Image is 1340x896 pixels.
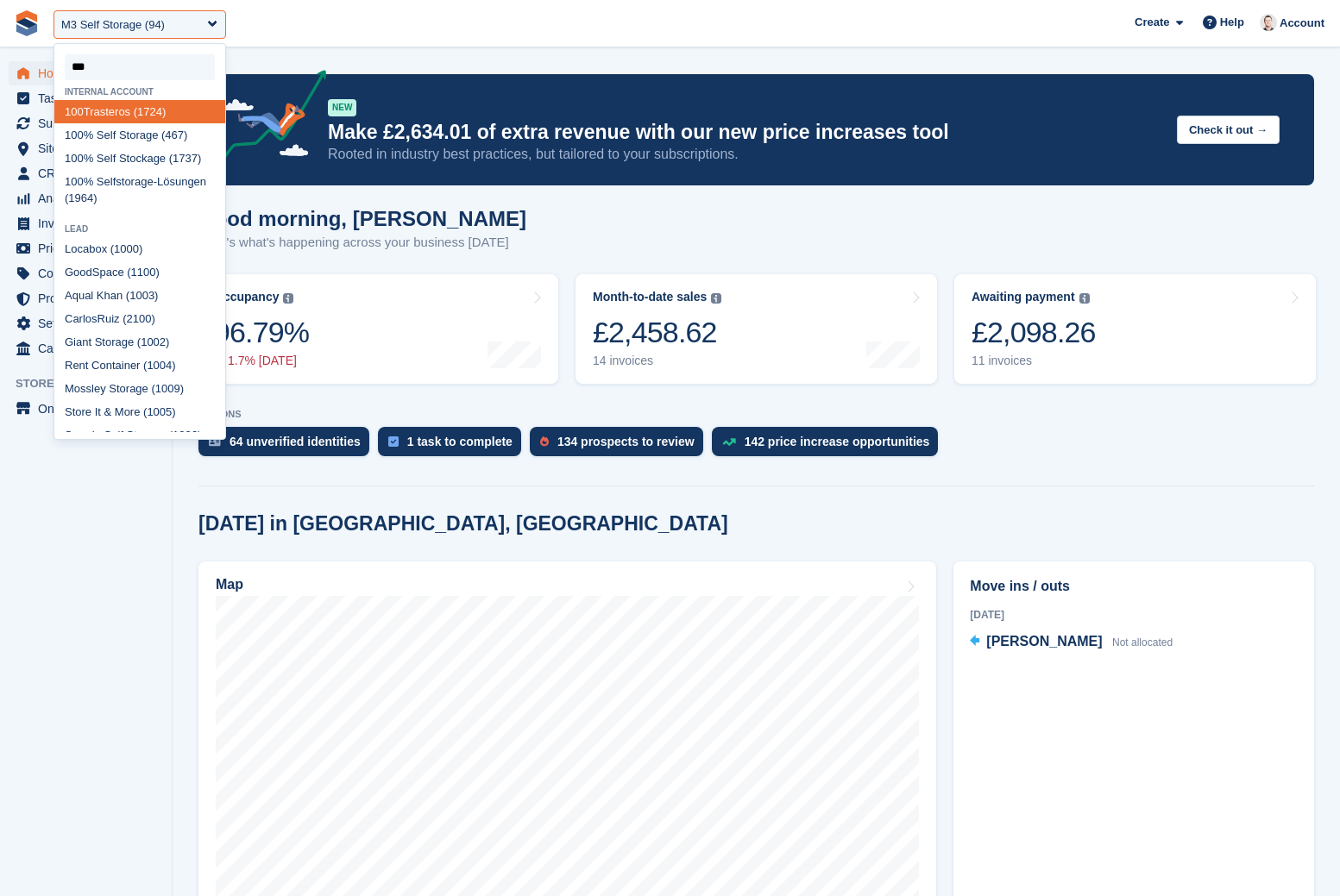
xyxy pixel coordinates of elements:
[65,128,84,141] span: 100
[38,286,142,310] span: Protection
[214,315,309,350] div: 96.79%
[1177,116,1280,144] button: Check it out →
[557,435,695,448] div: 134 prospects to review
[593,315,721,350] div: £2,458.62
[54,260,225,284] div: GoodSpace (1 )
[198,409,1314,420] p: ACTIONS
[54,87,225,97] div: Internal account
[530,427,712,465] a: 134 prospects to review
[9,186,163,210] a: menu
[54,123,225,147] div: % Self Storage (467)
[711,293,721,304] img: icon-info-grey-7440780725fd019a000dd9b08b2336e03edf1995a4989e88bcd33f0948082b44.svg
[214,290,279,304] div: Occupancy
[9,336,163,360] a: menu
[38,336,142,360] span: Capital
[1280,15,1324,32] span: Account
[328,120,1163,145] p: Make £2,634.01 of extra revenue with our new price increases tool
[141,335,160,348] span: 100
[65,105,84,118] span: 100
[133,312,152,325] span: 100
[9,311,163,335] a: menu
[61,16,165,34] div: M3 Self Storage (94)
[283,293,293,304] img: icon-info-grey-7440780725fd019a000dd9b08b2336e03edf1995a4989e88bcd33f0948082b44.svg
[198,512,728,536] h2: [DATE] in [GEOGRAPHIC_DATA], [GEOGRAPHIC_DATA]
[9,161,163,185] a: menu
[970,576,1298,597] h2: Move ins / outs
[54,224,225,234] div: Lead
[137,266,156,279] span: 100
[9,86,163,110] a: menu
[9,61,163,85] a: menu
[54,400,225,423] div: Store It & More ( 5)
[972,290,1075,304] div: Awaiting payment
[54,307,225,330] div: CarlosRuiz (2 )
[986,634,1102,649] span: [PERSON_NAME]
[54,423,225,447] div: Sperrin Self Storage ( 6)
[38,161,142,185] span: CRM
[540,436,549,447] img: prospect-51fa495bee0391a8d652442698ab0144808aea92771e9ea1ae160a38d050c398.svg
[38,397,142,421] span: Online Store
[216,577,243,592] h2: Map
[54,330,225,354] div: Giant Storage ( 2)
[9,236,163,260] a: menu
[147,359,166,372] span: 100
[65,152,84,165] span: 100
[9,261,163,285] a: menu
[16,375,172,392] span: Storefront
[593,290,707,304] div: Month-to-date sales
[206,70,327,168] img: price-adjustments-announcement-icon-8257ccfd72463d97f412b2fc003d46551f7dbcb40ab6d574587a9cd5c0d94...
[38,61,142,85] span: Home
[38,236,142,260] span: Pricing
[745,435,930,448] div: 142 price increase opportunities
[129,289,148,302] span: 100
[54,354,225,377] div: Rent Container ( 4)
[970,607,1298,623] div: [DATE]
[9,286,163,310] a: menu
[38,136,142,160] span: Sites
[407,435,513,448] div: 1 task to complete
[198,233,526,253] p: Here's what's happening across your business [DATE]
[54,100,225,123] div: Trasteros (1724)
[328,99,356,116] div: NEW
[147,405,166,418] span: 100
[38,211,142,235] span: Invoices
[378,427,530,465] a: 1 task to complete
[576,274,937,384] a: Month-to-date sales £2,458.62 14 invoices
[54,237,225,260] div: Locabox ( 0)
[972,315,1096,350] div: £2,098.26
[198,427,378,465] a: 64 unverified identities
[54,147,225,170] div: % Self Stockage (1737)
[1112,636,1173,649] span: Not allocated
[38,111,142,135] span: Subscriptions
[197,274,558,384] a: Occupancy 96.79% 1.7% [DATE]
[328,145,1163,164] p: Rooted in industry best practices, but tailored to your subscriptions.
[209,436,221,447] img: verify_identity-adf6edd0f0f0b5bbfe63781bf79b02c33cf7c696d77639b501bdc392416b5a36.svg
[1079,293,1090,304] img: icon-info-grey-7440780725fd019a000dd9b08b2336e03edf1995a4989e88bcd33f0948082b44.svg
[214,354,309,368] div: 1.7% [DATE]
[38,261,142,285] span: Coupons
[970,631,1173,654] a: [PERSON_NAME] Not allocated
[1220,14,1244,31] span: Help
[54,377,225,400] div: Mossley Storage ( 9)
[54,284,225,307] div: Aqual Khan ( 3)
[155,382,174,395] span: 100
[198,207,526,230] h1: Good morning, [PERSON_NAME]
[9,397,163,421] a: menu
[9,136,163,160] a: menu
[9,211,163,235] a: menu
[38,86,142,110] span: Tasks
[38,311,142,335] span: Settings
[722,438,736,446] img: price_increase_opportunities-93ffe204e8149a01c8c9dc8f82e8f89637d9d84a8eef4429ea346261dce0b2c0.svg
[114,242,133,255] span: 100
[65,175,84,188] span: 100
[54,170,225,210] div: % Selfstorage-Lösungen (1964)
[173,429,192,442] span: 100
[14,10,40,36] img: stora-icon-8386f47178a22dfd0bd8f6a31ec36ba5ce8667c1dd55bd0f319d3a0aa187defe.svg
[593,354,721,368] div: 14 invoices
[38,186,142,210] span: Analytics
[388,436,399,447] img: task-75834270c22a3079a89374b754ae025e5fb1db73e45f91037f5363f120a921f8.svg
[954,274,1316,384] a: Awaiting payment £2,098.26 11 invoices
[712,427,947,465] a: 142 price increase opportunities
[1135,14,1169,31] span: Create
[230,435,361,448] div: 64 unverified identities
